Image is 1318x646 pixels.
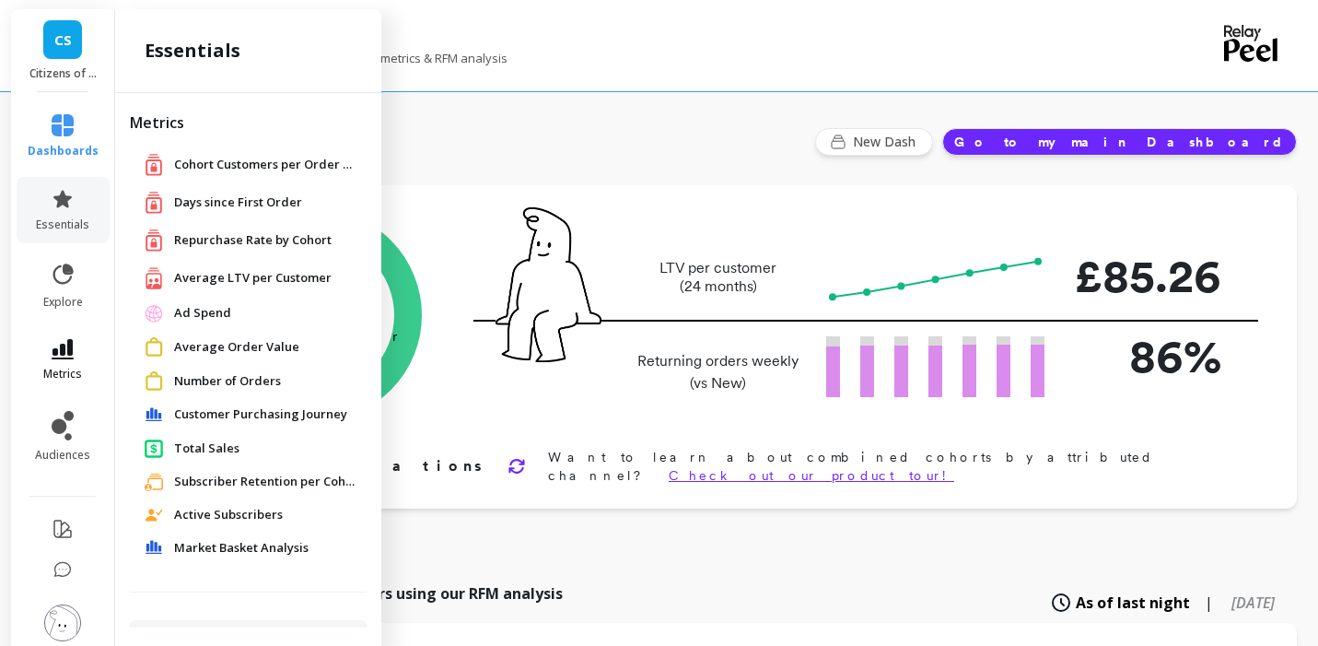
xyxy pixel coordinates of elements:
[174,194,352,212] a: Days since First Order
[145,229,163,252] img: navigation item icon
[145,266,163,289] img: navigation item icon
[548,448,1238,485] p: Want to learn about combined cohorts by attributed channel?
[1076,592,1190,614] span: As of last night
[145,38,240,64] h2: essentials
[1231,593,1275,613] span: [DATE]
[174,539,309,558] span: Market Basket Analysis
[496,207,601,362] img: pal seatted on line
[145,304,163,323] img: navigation item icon
[174,506,283,524] span: Active Subscribers
[174,506,352,524] a: Active Subscribers
[174,231,332,250] span: Repurchase Rate by Cohort
[1074,241,1221,311] p: £85.26
[145,191,163,214] img: navigation item icon
[942,128,1297,156] button: Go to my main Dashboard
[174,473,358,491] a: Subscriber Retention per Cohort
[145,371,163,391] img: navigation item icon
[43,367,82,382] span: metrics
[632,350,804,394] p: Returning orders weekly (vs New)
[174,156,358,174] a: Cohort Customers per Order Count
[815,128,933,156] button: New Dash
[174,405,347,424] span: Customer Purchasing Journey
[174,269,332,288] span: Average LTV per Customer
[44,605,81,641] img: profile picture
[145,439,163,458] img: navigation item icon
[145,407,163,422] img: navigation item icon
[145,153,163,176] img: navigation item icon
[29,66,97,81] p: Citizens of Soil
[174,440,239,458] span: Total Sales
[174,304,352,323] a: Ad Spend
[174,405,352,424] a: Customer Purchasing Journey
[174,372,281,391] span: Number of Orders
[174,269,352,288] a: Average LTV per Customer
[28,144,99,159] span: dashboards
[174,372,352,391] a: Number of Orders
[174,194,302,212] span: Days since First Order
[145,540,163,555] img: navigation item icon
[174,304,231,323] span: Ad Spend
[669,468,954,483] a: Check out our product tour!
[174,338,299,357] span: Average Order Value
[130,112,367,134] h2: Metrics
[1205,592,1213,614] span: |
[174,231,352,250] a: Repurchase Rate by Cohort
[174,338,352,357] a: Average Order Value
[174,440,352,458] a: Total Sales
[1074,322,1221,391] p: 86%
[36,217,89,232] span: essentials
[853,133,921,151] span: New Dash
[632,259,804,296] p: LTV per customer (24 months)
[35,448,90,463] span: audiences
[145,473,163,491] img: navigation item icon
[54,29,72,51] span: CS
[145,509,163,522] img: navigation item icon
[43,295,83,310] span: explore
[145,337,163,357] img: navigation item icon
